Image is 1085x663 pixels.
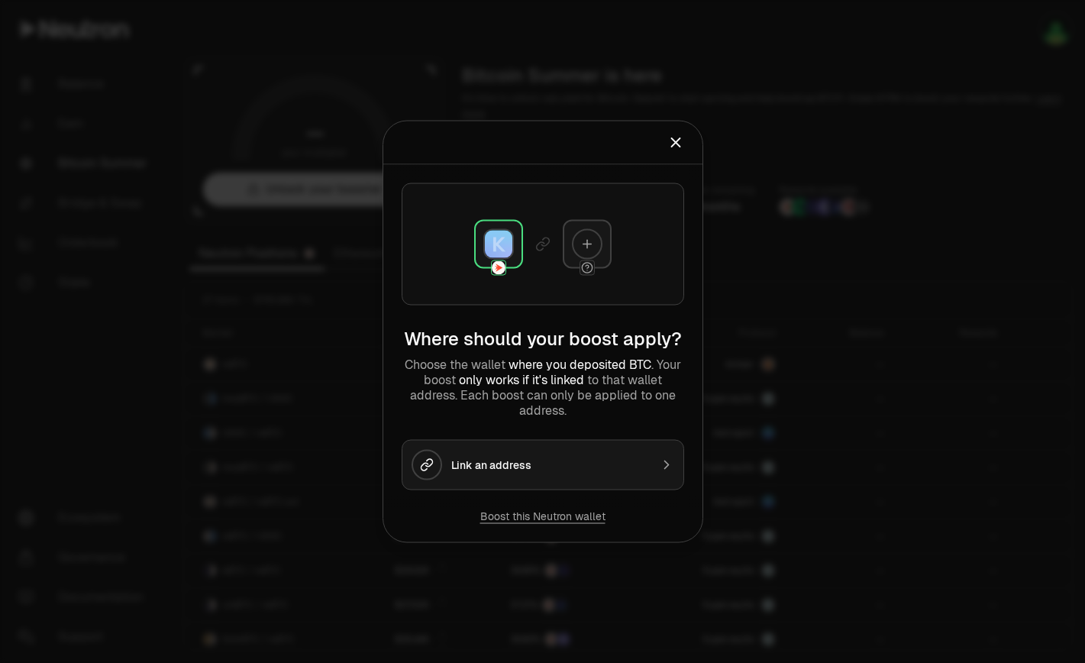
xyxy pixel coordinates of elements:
img: Keplr [485,231,512,258]
button: Link an address [402,440,684,490]
span: only works if it's linked [459,372,584,388]
h2: Where should your boost apply? [402,327,684,351]
button: Close [667,132,684,154]
img: Neutron Logo [492,261,505,275]
p: Choose the wallet . Your boost to that wallet address. Each boost can only be applied to one addr... [402,357,684,419]
button: Boost this Neutron wallet [480,509,605,524]
div: Link an address [451,458,650,473]
span: where you deposited BTC [509,357,651,373]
